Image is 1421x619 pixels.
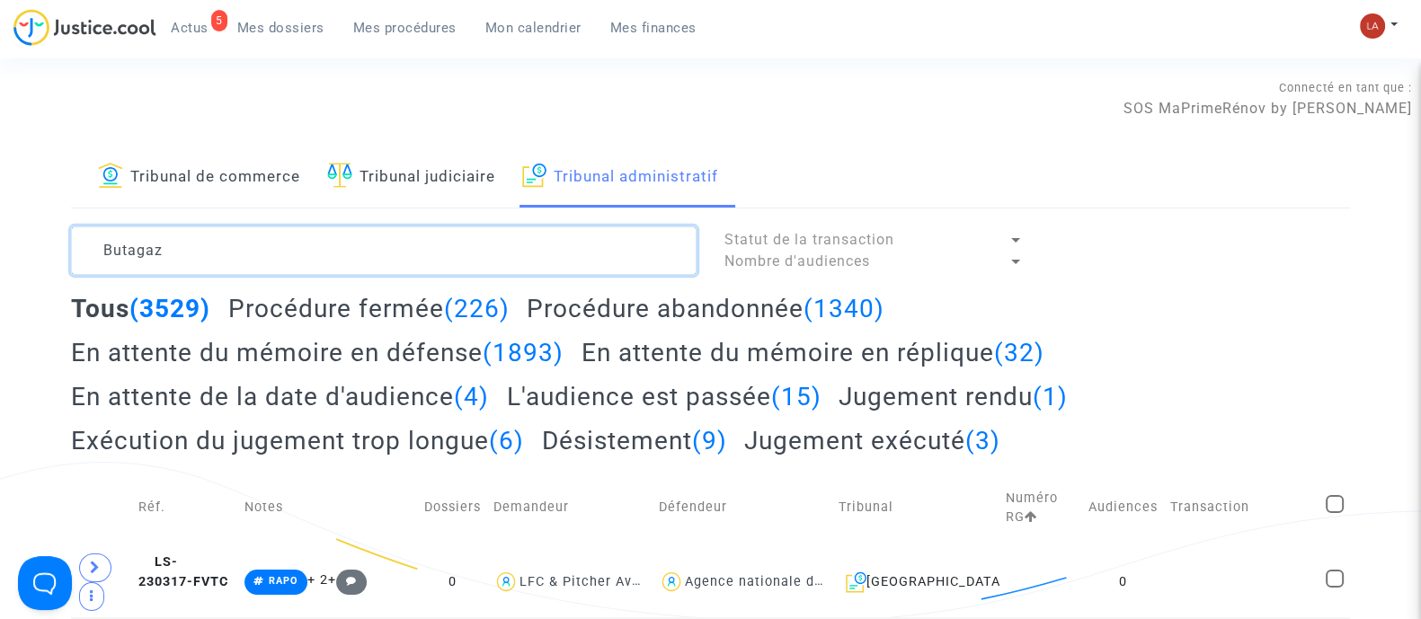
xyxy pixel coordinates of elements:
td: 0 [1082,546,1164,617]
span: Mon calendrier [485,20,582,36]
a: Mon calendrier [471,14,596,41]
span: (9) [692,426,727,455]
h2: Jugement exécuté [744,425,1000,456]
a: Mes procédures [339,14,471,41]
span: Mes finances [610,20,697,36]
span: Nombre d'audiences [724,252,869,270]
td: Audiences [1082,469,1164,546]
span: (1893) [483,338,564,367]
h2: En attente de la date d'audience [71,381,489,412]
img: icon-user.svg [493,569,520,595]
a: Tribunal judiciaire [327,146,495,208]
a: Tribunal de commerce [98,146,300,208]
iframe: Help Scout Beacon - Open [18,556,72,610]
span: Connecté en tant que : [1279,81,1412,94]
span: (3) [965,426,1000,455]
div: Agence nationale de l'habitat [684,574,882,589]
td: Tribunal [832,469,999,546]
span: Actus [171,20,209,36]
h2: Jugement rendu [839,381,1068,412]
img: icon-archive.svg [846,571,866,593]
h2: Procédure fermée [228,293,510,324]
h2: Tous [71,293,210,324]
h2: En attente du mémoire en réplique [582,337,1044,368]
span: (6) [489,426,524,455]
a: Mes finances [596,14,711,41]
td: Dossiers [418,469,487,546]
span: (4) [454,382,489,411]
span: (15) [771,382,822,411]
td: Transaction [1164,469,1319,546]
span: RAPO [269,575,298,587]
h2: Désistement [542,425,727,456]
img: icon-faciliter-sm.svg [327,163,352,188]
span: (226) [444,294,510,323]
span: + 2 [307,572,328,588]
img: icon-user.svg [659,569,685,595]
div: LFC & Pitcher Avocat [519,574,661,589]
h2: En attente du mémoire en défense [71,337,564,368]
h2: Procédure abandonnée [527,293,884,324]
td: Réf. [132,469,238,546]
span: Mes dossiers [237,20,324,36]
div: 5 [211,10,227,31]
div: [GEOGRAPHIC_DATA] [839,571,993,593]
img: jc-logo.svg [13,9,156,46]
img: icon-banque.svg [98,163,123,188]
span: Statut de la transaction [724,231,893,248]
span: (1) [1033,382,1068,411]
a: Tribunal administratif [522,146,718,208]
h2: Exécution du jugement trop longue [71,425,524,456]
td: Demandeur [487,469,653,546]
span: (3529) [129,294,210,323]
td: 0 [418,546,487,617]
img: 3f9b7d9779f7b0ffc2b90d026f0682a9 [1360,13,1385,39]
a: 5Actus [156,14,223,41]
h2: L'audience est passée [507,381,822,412]
td: Notes [238,469,418,546]
span: (32) [994,338,1044,367]
a: Mes dossiers [223,14,339,41]
span: (1340) [804,294,884,323]
span: LS-230317-FVTC [138,554,228,589]
img: icon-archive.svg [522,163,546,188]
span: Mes procédures [353,20,457,36]
td: Défendeur [653,469,832,546]
td: Numéro RG [999,469,1082,546]
span: + [328,572,367,588]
